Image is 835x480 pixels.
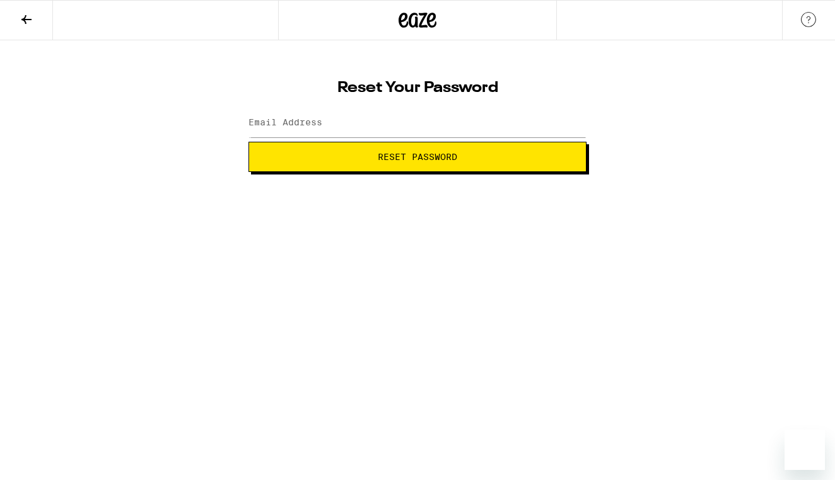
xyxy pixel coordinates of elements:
label: Email Address [248,117,322,127]
h1: Reset Your Password [248,81,587,96]
button: Reset Password [248,142,587,172]
iframe: Button to launch messaging window [785,430,825,470]
input: Email Address [248,109,587,137]
span: Reset Password [378,152,457,161]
